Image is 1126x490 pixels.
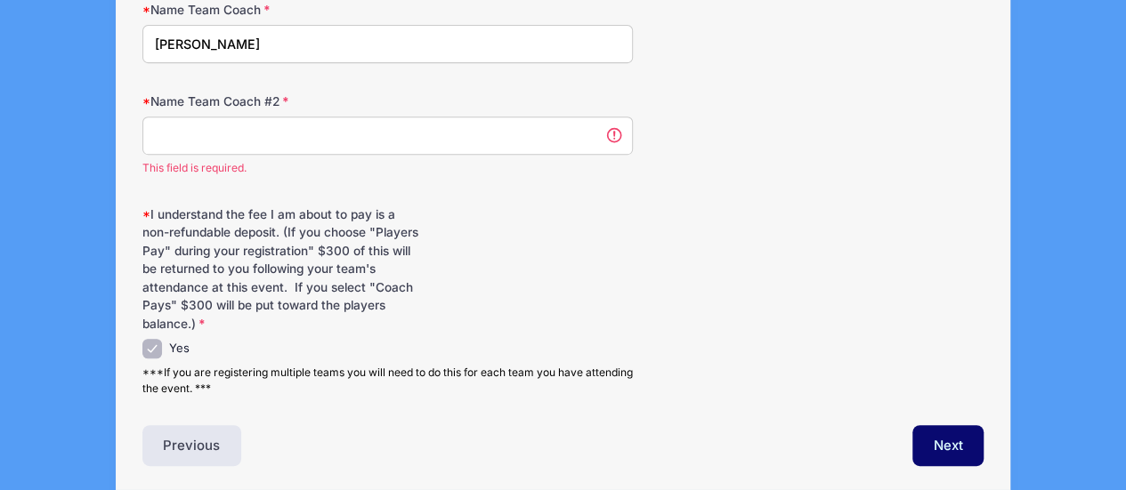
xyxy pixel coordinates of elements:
[142,1,423,19] label: Name Team Coach
[142,425,242,466] button: Previous
[142,160,634,176] span: This field is required.
[912,425,984,466] button: Next
[142,365,634,397] div: ***If you are registering multiple teams you will need to do this for each team you have attendin...
[142,205,423,333] label: I understand the fee I am about to pay is a non-refundable deposit. (If you choose "Players Pay" ...
[142,92,423,110] label: Name Team Coach #2
[169,340,190,357] label: Yes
